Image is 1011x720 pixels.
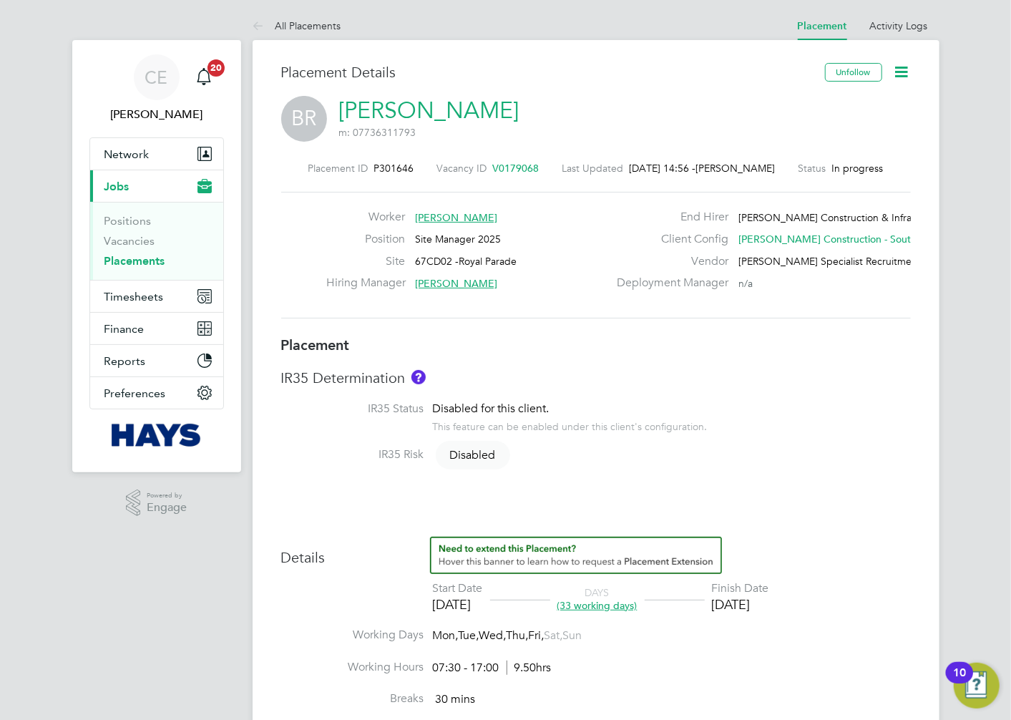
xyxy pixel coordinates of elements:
[562,162,624,175] label: Last Updated
[630,162,696,175] span: [DATE] 14:56 -
[281,402,424,417] label: IR35 Status
[147,502,187,514] span: Engage
[104,254,165,268] a: Placements
[89,424,224,447] a: Go to home page
[90,345,223,376] button: Reports
[608,232,728,247] label: Client Config
[557,599,638,612] span: (33 working days)
[326,232,405,247] label: Position
[90,313,223,344] button: Finance
[104,180,130,193] span: Jobs
[281,660,424,675] label: Working Hours
[953,673,966,691] div: 10
[738,277,753,290] span: n/a
[281,447,424,462] label: IR35 Risk
[411,370,426,384] button: About IR35
[433,628,459,643] span: Mon,
[563,628,582,643] span: Sun
[281,369,911,387] h3: IR35 Determination
[326,276,405,291] label: Hiring Manager
[281,96,327,142] span: BR
[104,234,155,248] a: Vacancies
[433,402,550,416] span: Disabled for this client.
[90,202,223,280] div: Jobs
[738,211,929,224] span: [PERSON_NAME] Construction & Infrast…
[104,214,152,228] a: Positions
[479,628,507,643] span: Wed,
[104,322,145,336] span: Finance
[436,692,476,706] span: 30 mins
[608,254,728,269] label: Vendor
[112,424,201,447] img: hays-logo-retina.png
[433,417,708,433] div: This feature can be enabled under this client's configuration.
[104,290,164,303] span: Timesheets
[436,441,510,470] span: Disabled
[281,628,424,643] label: Working Days
[608,276,728,291] label: Deployment Manager
[415,233,501,245] span: Site Manager 2025
[104,386,166,400] span: Preferences
[374,162,414,175] span: P301646
[90,138,223,170] button: Network
[281,336,350,354] b: Placement
[281,63,814,82] h3: Placement Details
[104,354,146,368] span: Reports
[281,537,911,567] h3: Details
[339,126,416,139] span: m: 07736311793
[825,63,882,82] button: Unfollow
[608,210,728,225] label: End Hirer
[954,663,1000,709] button: Open Resource Center, 10 new notifications
[544,628,563,643] span: Sat,
[550,586,645,612] div: DAYS
[281,691,424,706] label: Breaks
[712,581,769,596] div: Finish Date
[415,277,497,290] span: [PERSON_NAME]
[145,68,168,87] span: CE
[507,661,552,675] span: 9.50hrs
[437,162,487,175] label: Vacancy ID
[507,628,529,643] span: Thu,
[147,490,187,502] span: Powered by
[433,581,483,596] div: Start Date
[832,162,884,175] span: In progress
[433,661,552,676] div: 07:30 - 17:00
[326,254,405,269] label: Site
[90,281,223,312] button: Timesheets
[493,162,539,175] span: V0179068
[870,19,928,32] a: Activity Logs
[326,210,405,225] label: Worker
[207,59,225,77] span: 20
[415,211,497,224] span: [PERSON_NAME]
[415,255,517,268] span: 67CD02 -Royal Parade
[126,490,187,517] a: Powered byEngage
[696,162,776,175] span: [PERSON_NAME]
[738,233,917,245] span: [PERSON_NAME] Construction - South
[90,377,223,409] button: Preferences
[90,170,223,202] button: Jobs
[529,628,544,643] span: Fri,
[339,97,519,125] a: [PERSON_NAME]
[72,40,241,472] nav: Main navigation
[738,255,957,268] span: [PERSON_NAME] Specialist Recruitment Limited
[308,162,368,175] label: Placement ID
[459,628,479,643] span: Tue,
[89,106,224,123] span: Charlotte Elliot-Walkey
[798,162,826,175] label: Status
[712,596,769,613] div: [DATE]
[104,147,150,161] span: Network
[253,19,341,32] a: All Placements
[89,54,224,123] a: CE[PERSON_NAME]
[430,537,722,574] button: How to extend a Placement?
[433,596,483,613] div: [DATE]
[190,54,218,100] a: 20
[798,20,847,32] a: Placement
